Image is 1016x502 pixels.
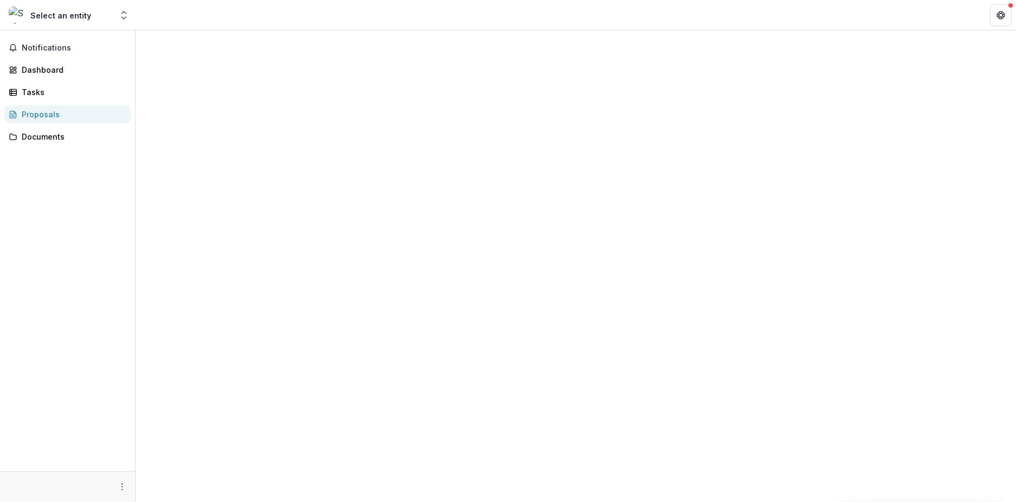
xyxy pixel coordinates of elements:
[22,109,122,120] div: Proposals
[4,128,131,146] a: Documents
[22,64,122,76] div: Dashboard
[22,131,122,142] div: Documents
[30,10,91,21] div: Select an entity
[990,4,1012,26] button: Get Help
[4,105,131,123] a: Proposals
[116,4,131,26] button: Open entity switcher
[4,83,131,101] a: Tasks
[116,480,129,493] button: More
[4,39,131,57] button: Notifications
[22,43,126,53] span: Notifications
[22,86,122,98] div: Tasks
[9,7,26,24] img: Select an entity
[4,61,131,79] a: Dashboard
